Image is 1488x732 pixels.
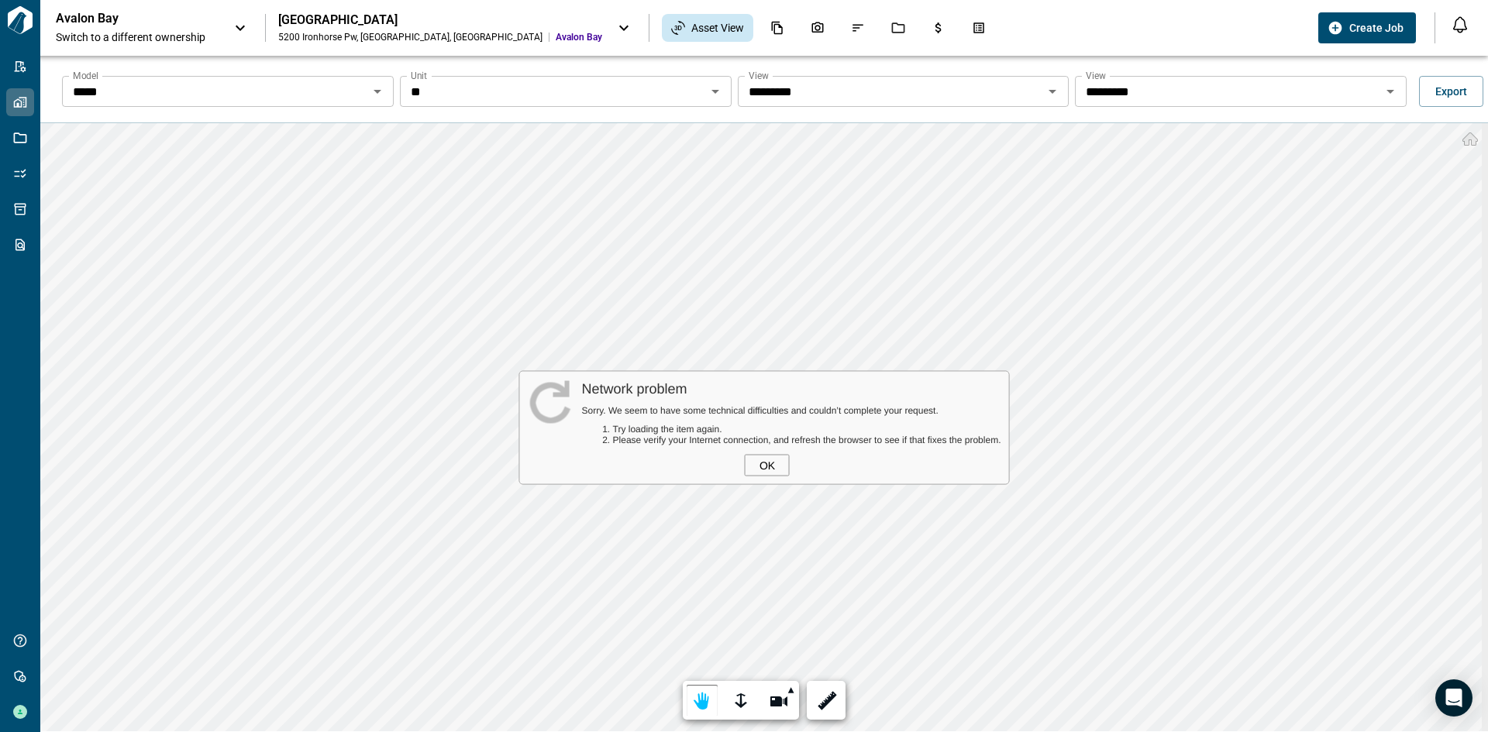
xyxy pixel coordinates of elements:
[1086,69,1106,82] label: View
[278,12,602,28] div: [GEOGRAPHIC_DATA]
[922,15,955,41] div: Budgets
[411,69,427,82] label: Unit
[1318,12,1416,43] button: Create Job
[1042,81,1063,102] button: Open
[662,14,753,42] div: Asset View
[1419,76,1483,107] button: Export
[1448,12,1472,37] button: Open notification feed
[1379,81,1401,102] button: Open
[56,11,195,26] p: Avalon Bay
[582,380,1001,397] div: Network problem
[1435,84,1467,99] span: Export
[556,31,602,43] span: Avalon Bay
[882,15,914,41] div: Jobs
[749,69,769,82] label: View
[1349,20,1404,36] span: Create Job
[761,15,794,41] div: Documents
[613,434,1001,445] li: Please verify your Internet connection, and refresh the browser to see if that fixes the problem.
[691,20,744,36] span: Asset View
[56,29,219,45] span: Switch to a different ownership
[1435,679,1472,717] div: Open Intercom Messenger
[704,81,726,102] button: Open
[745,454,790,476] div: OK
[613,423,1001,434] li: Try loading the item again.
[842,15,874,41] div: Issues & Info
[963,15,995,41] div: Takeoff Center
[73,69,98,82] label: Model
[367,81,388,102] button: Open
[278,31,542,43] div: 5200 Ironhorse Pw , [GEOGRAPHIC_DATA] , [GEOGRAPHIC_DATA]
[582,404,1001,415] div: Sorry. We seem to have some technical difficulties and couldn’t complete your request.
[801,15,834,41] div: Photos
